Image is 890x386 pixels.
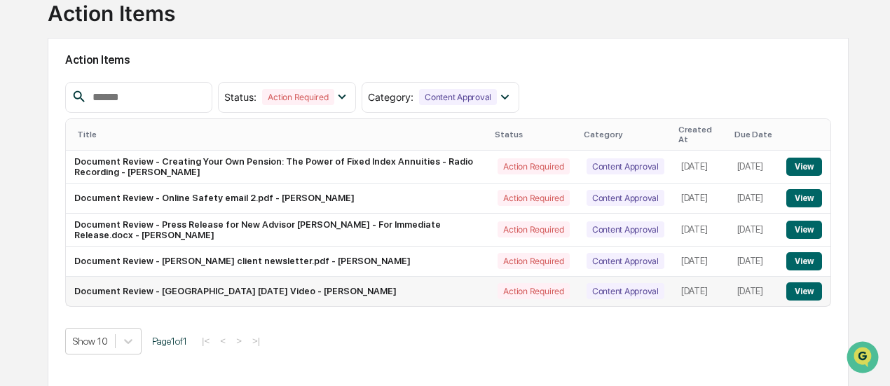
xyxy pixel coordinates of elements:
[786,221,822,239] button: View
[786,158,822,176] button: View
[48,120,177,132] div: We're available if you need us!
[495,130,572,139] div: Status
[198,335,214,347] button: |<
[238,111,255,127] button: Start new chat
[65,53,831,67] h2: Action Items
[673,184,729,214] td: [DATE]
[498,253,569,269] div: Action Required
[786,282,822,301] button: View
[729,151,779,184] td: [DATE]
[587,221,664,237] div: Content Approval
[786,252,822,270] button: View
[673,247,729,277] td: [DATE]
[14,29,255,51] p: How can we help?
[587,283,664,299] div: Content Approval
[584,130,667,139] div: Category
[8,197,94,222] a: 🔎Data Lookup
[28,202,88,216] span: Data Lookup
[368,91,413,103] span: Category :
[66,277,489,306] td: Document Review - [GEOGRAPHIC_DATA] [DATE] Video - [PERSON_NAME]
[498,283,569,299] div: Action Required
[419,89,497,105] div: Content Approval
[786,189,822,207] button: View
[99,236,170,247] a: Powered byPylon
[216,335,230,347] button: <
[673,277,729,306] td: [DATE]
[845,340,883,378] iframe: Open customer support
[786,256,822,266] a: View
[232,335,246,347] button: >
[729,214,779,247] td: [DATE]
[498,158,569,174] div: Action Required
[498,221,569,237] div: Action Required
[139,237,170,247] span: Pylon
[248,335,264,347] button: >|
[786,286,822,296] a: View
[734,130,773,139] div: Due Date
[96,170,179,195] a: 🗄️Attestations
[66,247,489,277] td: Document Review - [PERSON_NAME] client newsletter.pdf - [PERSON_NAME]
[786,193,822,203] a: View
[14,177,25,188] div: 🖐️
[729,184,779,214] td: [DATE]
[587,190,664,206] div: Content Approval
[66,184,489,214] td: Document Review - Online Safety email 2.pdf - [PERSON_NAME]
[116,176,174,190] span: Attestations
[48,106,230,120] div: Start new chat
[587,158,664,174] div: Content Approval
[673,214,729,247] td: [DATE]
[77,130,484,139] div: Title
[66,151,489,184] td: Document Review - Creating Your Own Pension: The Power of Fixed Index Annuities - Radio Recording...
[66,214,489,247] td: Document Review - Press Release for New Advisor [PERSON_NAME] - For Immediate Release.docx - [PER...
[102,177,113,188] div: 🗄️
[786,161,822,172] a: View
[262,89,334,105] div: Action Required
[673,151,729,184] td: [DATE]
[152,336,187,347] span: Page 1 of 1
[786,224,822,235] a: View
[498,190,569,206] div: Action Required
[28,176,90,190] span: Preclearance
[729,277,779,306] td: [DATE]
[14,204,25,215] div: 🔎
[587,253,664,269] div: Content Approval
[729,247,779,277] td: [DATE]
[224,91,256,103] span: Status :
[678,125,723,144] div: Created At
[8,170,96,195] a: 🖐️Preclearance
[14,106,39,132] img: 1746055101610-c473b297-6a78-478c-a979-82029cc54cd1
